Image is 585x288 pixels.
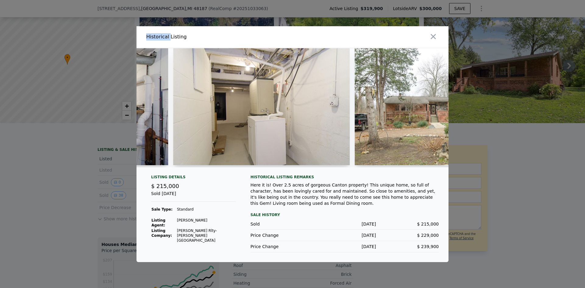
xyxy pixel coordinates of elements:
div: Sold [DATE] [151,190,236,202]
div: Historical Listing [146,33,290,41]
td: Standard [177,207,236,212]
img: Property Img [355,48,531,165]
span: $ 215,000 [417,222,439,226]
td: [PERSON_NAME] Rlty-[PERSON_NAME][GEOGRAPHIC_DATA] [177,228,236,243]
div: [DATE] [313,244,376,250]
div: [DATE] [313,221,376,227]
div: Historical Listing remarks [250,175,439,180]
strong: Listing Company: [151,229,172,238]
div: Sold [250,221,313,227]
strong: Listing Agent: [151,218,165,227]
div: [DATE] [313,232,376,238]
strong: Sale Type: [151,207,172,212]
div: Price Change [250,232,313,238]
img: Property Img [173,48,350,165]
span: $ 229,000 [417,233,439,238]
span: $ 215,000 [151,183,179,189]
span: $ 239,900 [417,244,439,249]
div: Sale History [250,211,439,219]
div: Here it is! Over 2.5 acres of gorgeous Canton property! This unique home, so full of character, h... [250,182,439,206]
td: [PERSON_NAME] [177,218,236,228]
div: Price Change [250,244,313,250]
div: Listing Details [151,175,236,182]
